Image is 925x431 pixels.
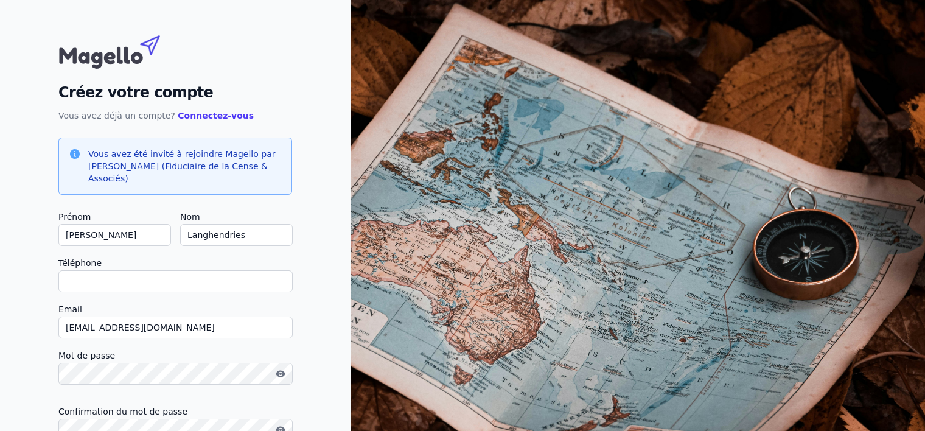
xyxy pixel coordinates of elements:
h2: Créez votre compte [58,82,292,103]
img: Magello [58,29,186,72]
a: Connectez-vous [178,111,254,121]
label: Téléphone [58,256,292,270]
label: Prénom [58,209,170,224]
p: Vous avez déjà un compte? [58,108,292,123]
label: Nom [180,209,292,224]
label: Mot de passe [58,348,292,363]
label: Confirmation du mot de passe [58,404,292,419]
label: Email [58,302,292,317]
h3: Vous avez été invité à rejoindre Magello par [PERSON_NAME] (Fiduciaire de la Cense & Associés) [88,148,282,184]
